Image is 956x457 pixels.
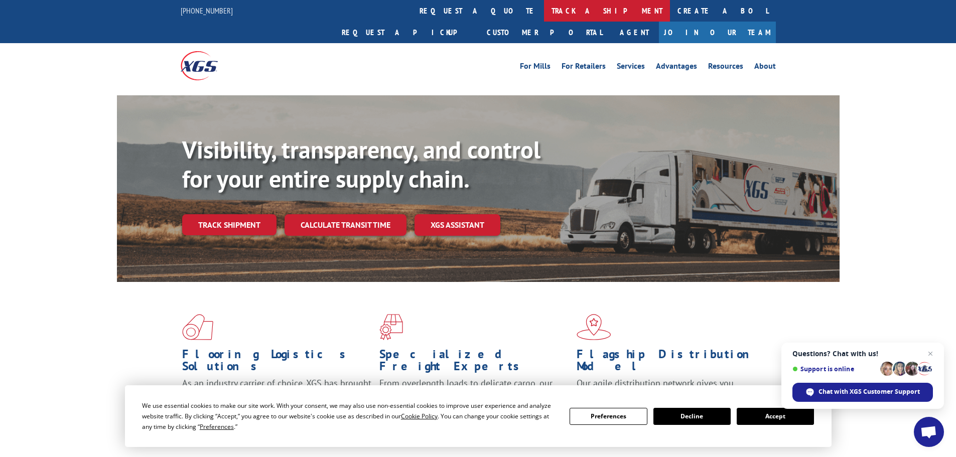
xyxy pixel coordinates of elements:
a: Calculate transit time [285,214,406,236]
a: Advantages [656,62,697,73]
a: Track shipment [182,214,277,235]
a: For Retailers [562,62,606,73]
div: Cookie Consent Prompt [125,385,832,447]
b: Visibility, transparency, and control for your entire supply chain. [182,134,540,194]
button: Decline [653,408,731,425]
a: Agent [610,22,659,43]
a: Join Our Team [659,22,776,43]
div: Chat with XGS Customer Support [792,383,933,402]
p: From overlength loads to delicate cargo, our experienced staff knows the best way to move your fr... [379,377,569,422]
a: Services [617,62,645,73]
span: As an industry carrier of choice, XGS has brought innovation and dedication to flooring logistics... [182,377,371,413]
img: xgs-icon-focused-on-flooring-red [379,314,403,340]
a: Request a pickup [334,22,479,43]
span: Chat with XGS Customer Support [818,387,920,396]
h1: Flagship Distribution Model [577,348,766,377]
img: xgs-icon-total-supply-chain-intelligence-red [182,314,213,340]
img: xgs-icon-flagship-distribution-model-red [577,314,611,340]
a: For Mills [520,62,551,73]
a: Resources [708,62,743,73]
h1: Flooring Logistics Solutions [182,348,372,377]
span: Close chat [924,348,936,360]
button: Preferences [570,408,647,425]
a: XGS ASSISTANT [415,214,500,236]
span: Our agile distribution network gives you nationwide inventory management on demand. [577,377,761,401]
a: About [754,62,776,73]
span: Preferences [200,422,234,431]
span: Support is online [792,365,877,373]
span: Questions? Chat with us! [792,350,933,358]
a: [PHONE_NUMBER] [181,6,233,16]
h1: Specialized Freight Experts [379,348,569,377]
span: Cookie Policy [401,412,438,420]
button: Accept [737,408,814,425]
div: Open chat [914,417,944,447]
a: Customer Portal [479,22,610,43]
div: We use essential cookies to make our site work. With your consent, we may also use non-essential ... [142,400,558,432]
